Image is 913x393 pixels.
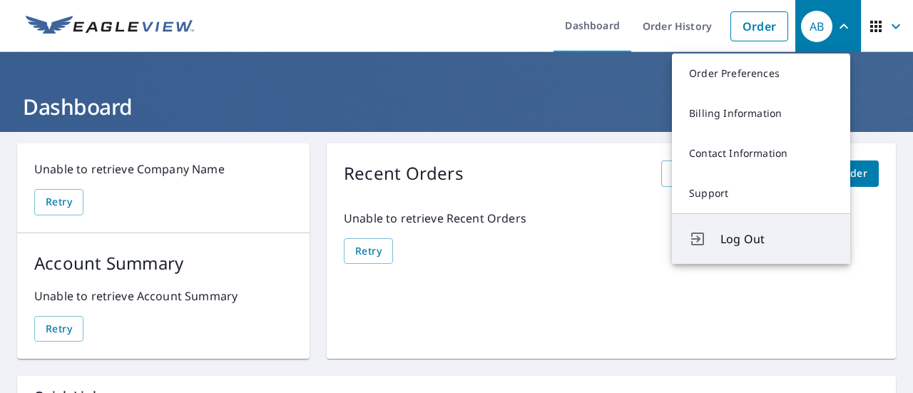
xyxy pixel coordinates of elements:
[801,11,832,42] div: AB
[730,11,788,41] a: Order
[17,92,896,121] h1: Dashboard
[34,160,292,178] p: Unable to retrieve Company Name
[344,238,393,265] button: Retry
[672,213,850,264] button: Log Out
[672,133,850,173] a: Contact Information
[34,189,83,215] button: Retry
[46,193,72,211] span: Retry
[26,16,194,37] img: EV Logo
[672,53,850,93] a: Order Preferences
[661,160,762,187] a: View All Orders
[34,287,292,305] p: Unable to retrieve Account Summary
[672,93,850,133] a: Billing Information
[672,173,850,213] a: Support
[46,320,72,338] span: Retry
[344,160,464,187] p: Recent Orders
[344,210,879,227] p: Unable to retrieve Recent Orders
[355,243,382,260] span: Retry
[720,230,833,247] span: Log Out
[34,316,83,342] button: Retry
[34,250,292,276] p: Account Summary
